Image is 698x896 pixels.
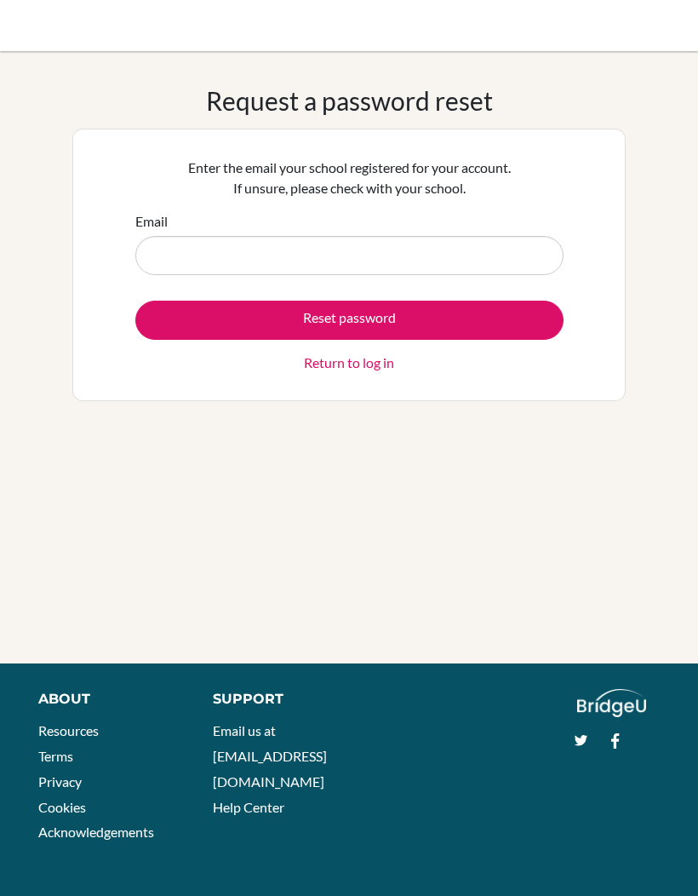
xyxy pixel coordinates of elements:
[38,824,154,840] a: Acknowledgements
[304,353,394,373] a: Return to log in
[577,689,646,717] img: logo_white@2x-f4f0deed5e89b7ecb1c2cc34c3e3d731f90f0f143d5ea2071677605dd97b5244.png
[135,211,168,232] label: Email
[213,799,284,815] a: Help Center
[135,301,564,340] button: Reset password
[38,748,73,764] a: Terms
[38,773,82,790] a: Privacy
[135,158,564,198] p: Enter the email your school registered for your account. If unsure, please check with your school.
[38,799,86,815] a: Cookies
[38,689,174,709] div: About
[206,85,493,116] h1: Request a password reset
[213,722,327,789] a: Email us at [EMAIL_ADDRESS][DOMAIN_NAME]
[38,722,99,738] a: Resources
[213,689,334,709] div: Support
